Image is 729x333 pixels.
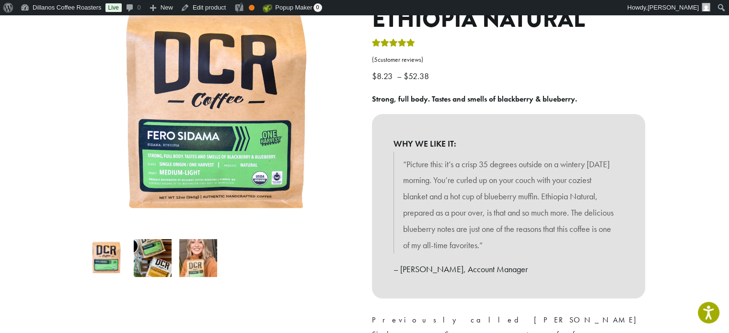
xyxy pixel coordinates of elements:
[403,156,614,253] p: “Picture this: it’s a crisp 35 degrees outside on a wintery [DATE] morning. You’re curled up on y...
[372,70,395,81] bdi: 8.23
[393,136,624,152] b: WHY WE LIKE IT:
[404,70,408,81] span: $
[374,56,378,64] span: 5
[134,239,172,277] img: Ethiopia Natural - Image 2
[249,5,255,11] div: OK
[648,4,699,11] span: [PERSON_NAME]
[372,6,645,34] h1: Ethiopia Natural
[88,239,126,277] img: Fero Sidama by Dillanos Coffee Roasters
[105,3,122,12] a: Live
[372,70,377,81] span: $
[313,3,322,12] span: 0
[372,55,645,65] a: (5customer reviews)
[179,239,217,277] img: Ethiopia Natural - Image 3
[393,261,624,277] p: – [PERSON_NAME], Account Manager
[397,70,402,81] span: –
[372,37,415,52] div: Rated 5.00 out of 5
[372,94,577,104] b: Strong, full body. Tastes and smells of blackberry & blueberry.
[404,70,431,81] bdi: 52.38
